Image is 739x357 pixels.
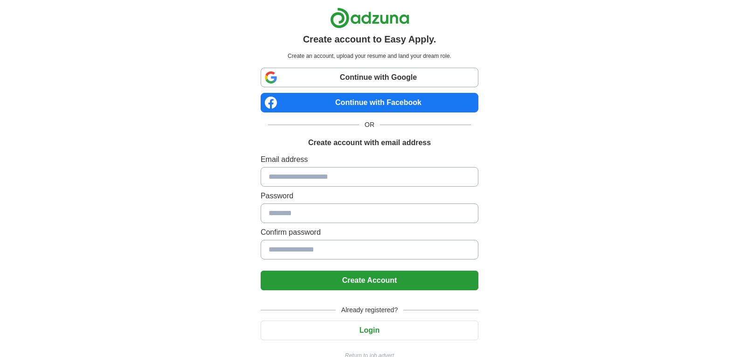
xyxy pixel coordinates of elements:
[308,137,431,148] h1: Create account with email address
[261,227,478,238] label: Confirm password
[261,326,478,334] a: Login
[261,93,478,112] a: Continue with Facebook
[303,32,436,46] h1: Create account to Easy Apply.
[336,305,403,315] span: Already registered?
[262,52,477,60] p: Create an account, upload your resume and land your dream role.
[261,68,478,87] a: Continue with Google
[261,271,478,290] button: Create Account
[330,7,409,28] img: Adzuna logo
[261,321,478,340] button: Login
[261,154,478,165] label: Email address
[261,190,478,202] label: Password
[359,120,380,130] span: OR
